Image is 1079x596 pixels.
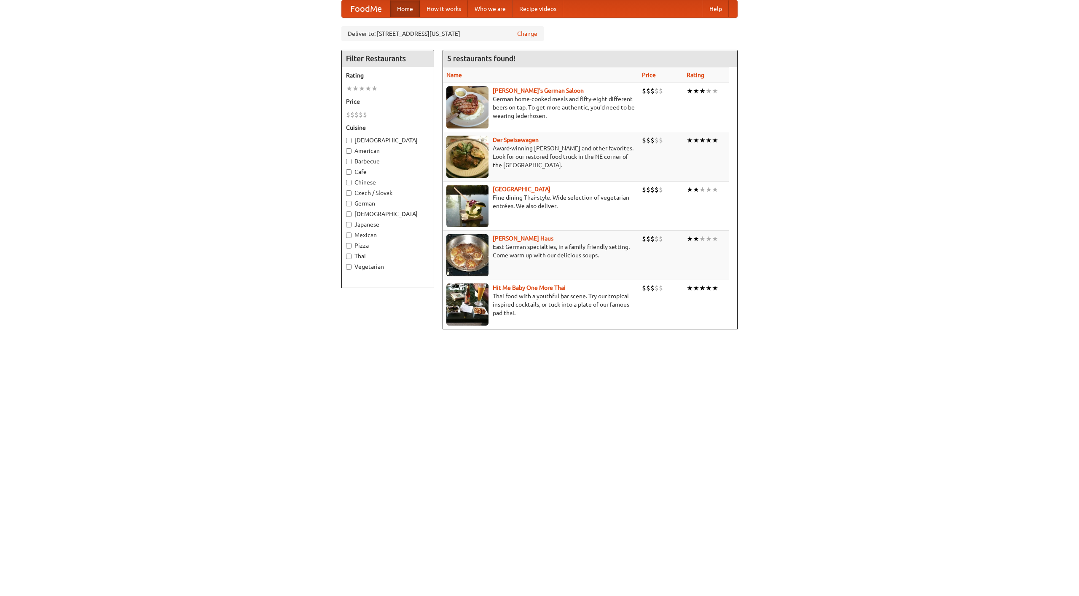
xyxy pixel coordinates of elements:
img: esthers.jpg [446,86,489,128]
li: ★ [687,185,693,194]
li: $ [659,136,663,145]
img: kohlhaus.jpg [446,234,489,276]
li: ★ [352,84,359,93]
a: How it works [420,0,468,17]
a: Hit Me Baby One More Thai [493,284,566,291]
img: speisewagen.jpg [446,136,489,178]
li: ★ [712,283,718,293]
li: $ [659,86,663,96]
a: Recipe videos [513,0,563,17]
li: $ [655,185,659,194]
li: ★ [693,136,699,145]
input: Chinese [346,180,352,185]
input: German [346,201,352,206]
input: American [346,148,352,154]
li: $ [646,185,650,194]
p: East German specialties, in a family-friendly setting. Come warm up with our delicious soups. [446,243,635,259]
a: Help [703,0,729,17]
a: Rating [687,72,704,78]
li: ★ [712,136,718,145]
input: Japanese [346,222,352,227]
li: $ [650,86,655,96]
label: Cafe [346,168,429,176]
a: Home [390,0,420,17]
a: [PERSON_NAME] Haus [493,235,553,242]
li: $ [642,136,646,145]
label: Japanese [346,220,429,229]
a: Price [642,72,656,78]
label: Barbecue [346,157,429,166]
li: ★ [693,185,699,194]
li: ★ [706,86,712,96]
li: ★ [365,84,371,93]
li: $ [350,110,354,119]
li: $ [655,234,659,243]
li: $ [642,234,646,243]
li: ★ [699,136,706,145]
label: Chinese [346,178,429,187]
img: satay.jpg [446,185,489,227]
li: $ [655,136,659,145]
li: ★ [687,86,693,96]
li: $ [346,110,350,119]
label: American [346,147,429,155]
li: $ [650,136,655,145]
li: ★ [699,86,706,96]
li: $ [659,283,663,293]
label: [DEMOGRAPHIC_DATA] [346,210,429,218]
h5: Cuisine [346,123,429,132]
label: [DEMOGRAPHIC_DATA] [346,136,429,144]
input: [DEMOGRAPHIC_DATA] [346,211,352,217]
li: ★ [699,185,706,194]
input: Mexican [346,233,352,238]
li: ★ [712,185,718,194]
li: ★ [687,136,693,145]
a: Name [446,72,462,78]
input: Thai [346,254,352,259]
li: ★ [693,86,699,96]
p: German home-cooked meals and fifty-eight different beers on tap. To get more authentic, you'd nee... [446,95,635,120]
img: babythai.jpg [446,283,489,326]
label: Czech / Slovak [346,189,429,197]
li: ★ [706,136,712,145]
li: ★ [699,283,706,293]
ng-pluralize: 5 restaurants found! [447,54,515,62]
li: $ [650,283,655,293]
li: $ [646,283,650,293]
li: ★ [687,234,693,243]
label: Pizza [346,241,429,250]
li: $ [363,110,367,119]
li: $ [354,110,359,119]
li: ★ [346,84,352,93]
li: ★ [706,185,712,194]
a: [GEOGRAPHIC_DATA] [493,186,550,192]
label: Mexican [346,231,429,239]
a: Der Speisewagen [493,136,539,143]
li: ★ [706,283,712,293]
input: [DEMOGRAPHIC_DATA] [346,138,352,143]
h5: Rating [346,71,429,80]
label: German [346,199,429,208]
li: ★ [371,84,378,93]
li: $ [642,86,646,96]
li: $ [655,86,659,96]
label: Thai [346,252,429,260]
div: Deliver to: [STREET_ADDRESS][US_STATE] [341,26,544,41]
input: Vegetarian [346,264,352,270]
li: $ [659,185,663,194]
input: Czech / Slovak [346,190,352,196]
a: Change [517,29,537,38]
li: ★ [712,234,718,243]
input: Pizza [346,243,352,249]
input: Barbecue [346,159,352,164]
p: Thai food with a youthful bar scene. Try our tropical inspired cocktails, or tuck into a plate of... [446,292,635,317]
a: [PERSON_NAME]'s German Saloon [493,87,584,94]
li: ★ [693,234,699,243]
a: Who we are [468,0,513,17]
p: Fine dining Thai-style. Wide selection of vegetarian entrées. We also deliver. [446,193,635,210]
